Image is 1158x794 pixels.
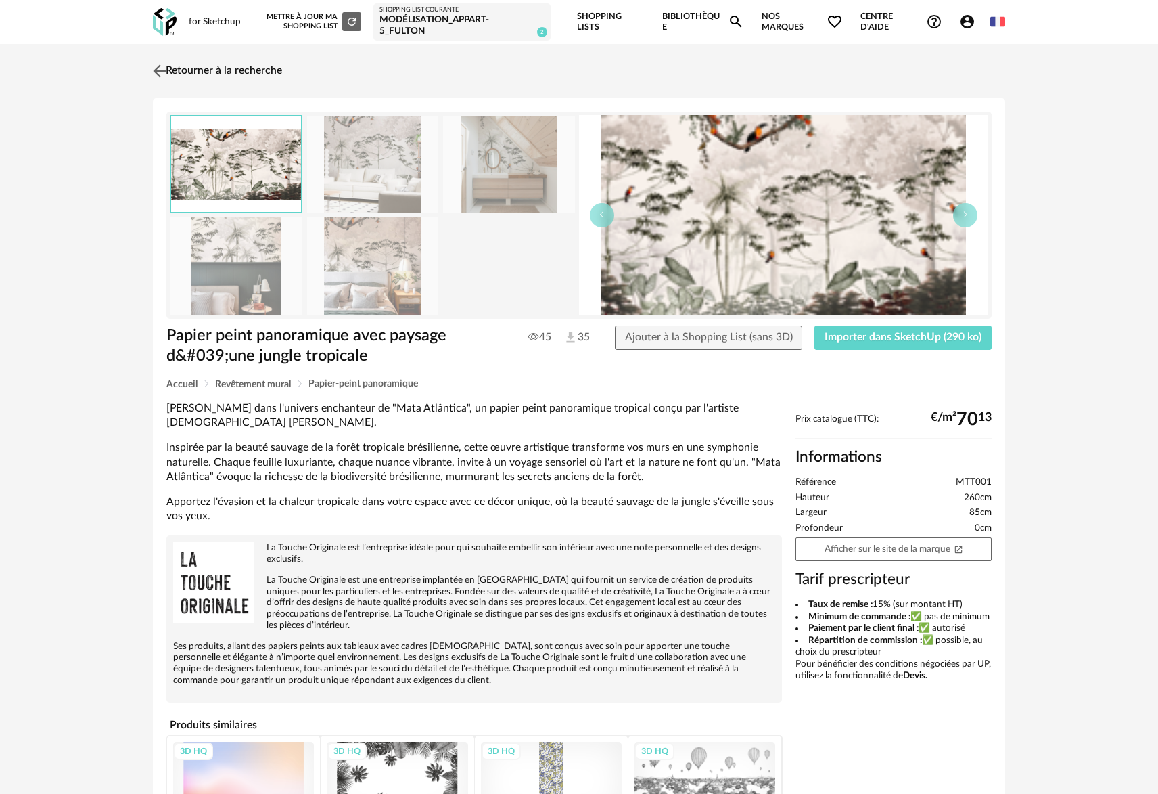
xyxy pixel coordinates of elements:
span: Open In New icon [954,544,963,553]
div: 3D HQ [635,743,674,760]
div: 3D HQ [482,743,521,760]
b: Paiement par le client final : [808,623,919,633]
p: Ses produits, allant des papiers peints aux tableaux avec cadres [DEMOGRAPHIC_DATA], sont conçus ... [173,641,775,687]
img: brand logo [173,542,254,623]
span: Magnify icon [728,14,744,30]
span: Référence [795,477,836,489]
span: Centre d'aideHelp Circle Outline icon [860,11,943,33]
b: Répartition de commission : [808,636,922,645]
img: Téléchargements [563,330,578,345]
div: Shopping List courante [379,6,545,14]
span: Hauteur [795,492,829,504]
li: ✅ possible, au choix du prescripteur [795,635,992,659]
h4: Produits similaires [166,715,782,735]
div: €/m² 13 [931,414,992,425]
span: Refresh icon [346,18,358,25]
span: Profondeur [795,523,843,535]
span: Revêtement mural [215,380,291,389]
span: 260cm [964,492,992,504]
div: 3D HQ [327,743,367,760]
div: 3D HQ [174,743,213,760]
h1: Papier peint panoramique avec paysage d&#039;une jungle tropicale [166,326,503,367]
img: f80756be5a3292363020800d6d6d.jpg [443,116,574,213]
span: Account Circle icon [959,14,981,30]
button: Ajouter à la Shopping List (sans 3D) [615,326,803,350]
img: fr [990,14,1005,29]
span: Papier-peint panoramique [308,379,418,389]
p: La Touche Originale est une entreprise implantée en [GEOGRAPHIC_DATA] qui fournit un service de c... [173,575,775,632]
span: Heart Outline icon [827,14,843,30]
b: Minimum de commande : [808,612,910,621]
p: Apportez l'évasion et la chaleur tropicale dans votre espace avec ce décor unique, où la beauté s... [166,495,782,524]
img: OXP [153,8,177,36]
p: Pour bénéficier des conditions négociées par UP, utilisez la fonctionnalité de [795,659,992,682]
div: Mettre à jour ma Shopping List [264,12,361,31]
p: [PERSON_NAME] dans l'univers enchanteur de "Mata Atlântica", un papier peint panoramique tropical... [166,401,782,431]
span: 70 [956,414,978,425]
img: 30e33fa0f4699536b34efb589a71.jpg [170,217,302,314]
a: Retourner à la recherche [149,56,282,86]
h2: Informations [795,447,992,467]
span: Help Circle Outline icon [926,14,942,30]
img: e28b9b86c5d48ded967c0130ea6d.jpg [307,116,438,213]
span: 45 [528,330,551,344]
span: Importer dans SketchUp (290 ko) [825,332,981,343]
li: ✅ autorisé [795,623,992,635]
span: MTT001 [956,477,992,489]
img: thumbnail.png [171,116,301,212]
a: Afficher sur le site de la marqueOpen In New icon [795,537,992,561]
span: Ajouter à la Shopping List (sans 3D) [625,332,793,343]
img: 4947a0f97181a9d298f8ce9d17f3.jpg [307,217,438,314]
button: Importer dans SketchUp (290 ko) [814,326,992,350]
a: Shopping List courante Modélisation_Appart-5_Fulton 2 [379,6,545,38]
span: 35 [563,330,590,345]
span: 85cm [969,507,992,519]
b: Devis. [903,671,927,680]
p: Inspirée par la beauté sauvage de la forêt tropicale brésilienne, cette œuvre artistique transfor... [166,441,782,484]
h3: Tarif prescripteur [795,570,992,590]
div: for Sketchup [189,16,241,28]
img: svg+xml;base64,PHN2ZyB3aWR0aD0iMjQiIGhlaWdodD0iMjQiIHZpZXdCb3g9IjAgMCAyNCAyNCIgZmlsbD0ibm9uZSIgeG... [150,61,170,81]
b: Taux de remise : [808,600,873,609]
span: Accueil [166,380,198,389]
div: Prix catalogue (TTC): [795,414,992,439]
span: Largeur [795,507,827,519]
span: Account Circle icon [959,14,975,30]
li: 15% (sur montant HT) [795,599,992,611]
span: 0cm [975,523,992,535]
div: Breadcrumb [166,379,992,389]
p: La Touche Originale est l’entreprise idéale pour qui souhaite embellir son intérieur avec une not... [173,542,775,565]
li: ✅ pas de minimum [795,611,992,623]
img: thumbnail.png [579,115,988,315]
div: Modélisation_Appart-5_Fulton [379,14,545,38]
span: 2 [537,27,547,37]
